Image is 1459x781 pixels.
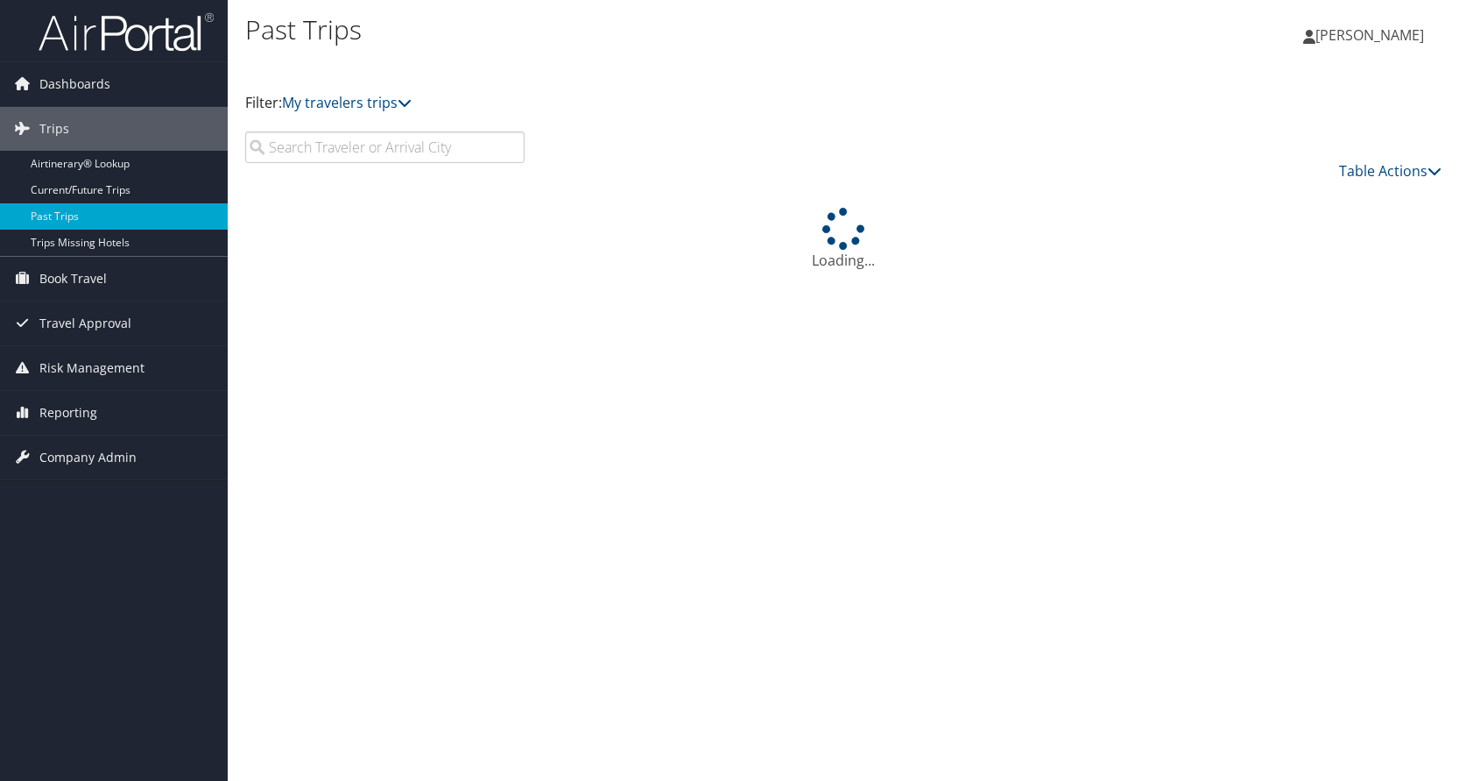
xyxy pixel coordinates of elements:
span: Travel Approval [39,302,131,345]
span: Trips [39,107,69,151]
img: airportal-logo.png [39,11,214,53]
div: Loading... [245,208,1441,271]
input: Search Traveler or Arrival City [245,131,525,163]
a: Table Actions [1339,161,1441,181]
p: Filter: [245,92,1043,115]
span: Book Travel [39,257,107,301]
span: [PERSON_NAME] [1315,25,1424,45]
span: Risk Management [39,346,144,390]
span: Reporting [39,391,97,435]
span: Company Admin [39,436,137,479]
a: My travelers trips [282,93,412,112]
a: [PERSON_NAME] [1303,9,1441,61]
span: Dashboards [39,62,110,106]
h1: Past Trips [245,11,1043,48]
